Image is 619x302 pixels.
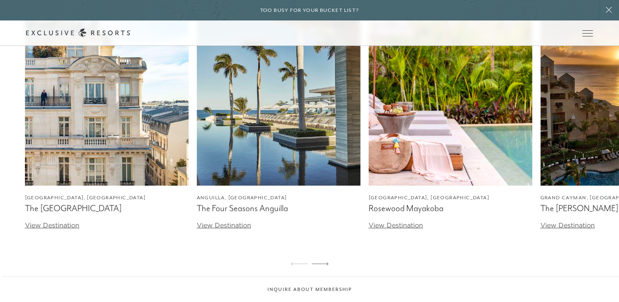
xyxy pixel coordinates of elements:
[260,7,359,14] h6: Too busy for your bucket list?
[197,221,251,229] a: View Destination
[369,221,423,229] a: View Destination
[25,221,79,229] a: View Destination
[369,194,532,202] figcaption: [GEOGRAPHIC_DATA], [GEOGRAPHIC_DATA]
[197,194,360,202] figcaption: Anguilla, [GEOGRAPHIC_DATA]
[581,264,619,302] iframe: Qualified Messenger
[540,221,595,229] a: View Destination
[582,30,593,36] button: Open navigation
[197,203,360,214] figcaption: The Four Seasons Anguilla
[25,194,189,202] figcaption: [GEOGRAPHIC_DATA], [GEOGRAPHIC_DATA]
[369,203,532,214] figcaption: Rosewood Mayakoba
[25,203,189,214] figcaption: The [GEOGRAPHIC_DATA]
